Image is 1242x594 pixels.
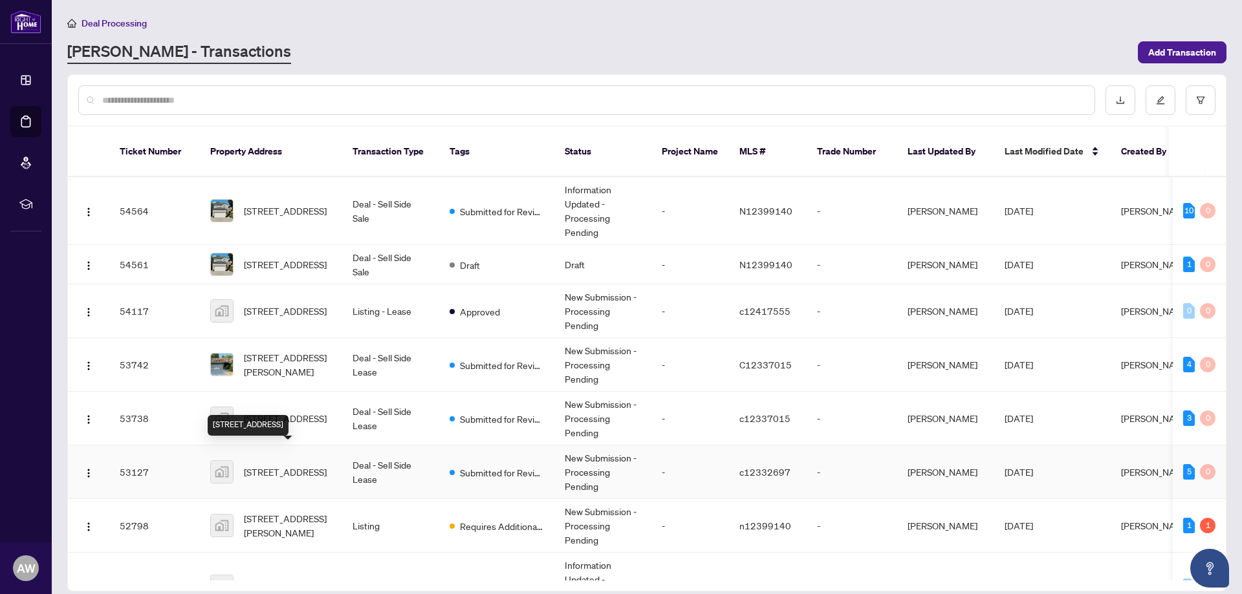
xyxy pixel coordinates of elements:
div: 0 [1183,578,1195,594]
div: 0 [1200,357,1215,372]
span: download [1116,96,1125,105]
td: [PERSON_NAME] [897,499,994,553]
img: thumbnail-img [211,514,233,536]
img: Logo [83,468,94,478]
th: MLS # [729,127,807,177]
span: [PERSON_NAME] [1121,305,1191,317]
div: 4 [1183,357,1195,372]
button: edit [1146,85,1175,115]
td: [PERSON_NAME] [897,284,994,338]
td: New Submission - Processing Pending [554,392,651,445]
td: [PERSON_NAME] [897,445,994,499]
th: Property Address [200,127,342,177]
span: AW [17,559,36,577]
span: Requires Additional Docs [460,519,544,533]
span: c12417555 [739,305,790,317]
img: thumbnail-img [211,253,233,275]
button: Logo [78,515,99,536]
span: Submitted for Review [460,358,544,372]
span: N12399140 [739,259,792,270]
td: - [651,284,729,338]
td: Deal - Sell Side Lease [342,392,439,445]
span: [DATE] [1005,412,1033,424]
span: [PERSON_NAME] [1121,466,1191,478]
td: - [651,445,729,499]
button: Add Transaction [1138,41,1226,63]
th: Status [554,127,651,177]
span: [DATE] [1005,305,1033,317]
span: [DATE] [1005,259,1033,270]
td: 53738 [109,392,200,445]
span: Last Modified Date [1005,144,1084,158]
span: Submitted for Review [460,412,544,426]
td: New Submission - Processing Pending [554,338,651,392]
img: Logo [83,207,94,217]
span: Add Transaction [1148,42,1216,63]
img: Logo [83,307,94,317]
img: logo [10,10,41,34]
td: 54117 [109,284,200,338]
div: 0 [1183,303,1195,319]
span: Approved [460,304,500,319]
td: - [807,445,897,499]
th: Project Name [651,127,729,177]
div: 0 [1200,303,1215,319]
td: - [807,499,897,553]
button: Logo [78,354,99,375]
button: download [1106,85,1135,115]
img: thumbnail-img [211,461,233,483]
th: Last Updated By [897,127,994,177]
td: New Submission - Processing Pending [554,499,651,553]
span: [STREET_ADDRESS][PERSON_NAME] [244,511,332,540]
img: thumbnail-img [211,200,233,222]
span: [STREET_ADDRESS] [244,204,327,218]
span: [PERSON_NAME] [1121,259,1191,270]
div: [STREET_ADDRESS] [208,415,289,436]
span: [STREET_ADDRESS] [244,304,327,318]
td: 52798 [109,499,200,553]
img: Logo [83,414,94,425]
div: 1 [1183,257,1195,272]
div: 5 [1183,464,1195,480]
td: [PERSON_NAME] [897,338,994,392]
span: [PERSON_NAME] [1121,520,1191,531]
span: [STREET_ADDRESS] [244,465,327,479]
td: 54564 [109,177,200,245]
span: Submitted for Review [460,204,544,218]
button: Logo [78,461,99,482]
td: Listing [342,499,439,553]
td: Listing - Lease [342,284,439,338]
span: filter [1196,96,1205,105]
td: - [807,245,897,284]
td: - [651,245,729,284]
td: Deal - Sell Side Sale [342,177,439,245]
div: 0 [1200,464,1215,480]
td: [PERSON_NAME] [897,177,994,245]
td: Deal - Sell Side Lease [342,445,439,499]
div: 0 [1200,257,1215,272]
td: - [807,177,897,245]
div: 3 [1183,410,1195,426]
td: 53742 [109,338,200,392]
td: - [651,338,729,392]
button: Logo [78,408,99,429]
span: [STREET_ADDRESS] [244,579,327,593]
button: filter [1186,85,1215,115]
span: [DATE] [1005,520,1033,531]
img: Logo [83,361,94,371]
span: [STREET_ADDRESS] [244,411,327,425]
td: - [651,177,729,245]
a: [PERSON_NAME] - Transactions [67,41,291,64]
th: Trade Number [807,127,897,177]
th: Transaction Type [342,127,439,177]
img: thumbnail-img [211,354,233,376]
td: 54561 [109,245,200,284]
button: Logo [78,254,99,275]
span: edit [1156,96,1165,105]
td: - [807,338,897,392]
span: c12332697 [739,466,790,478]
span: home [67,19,76,28]
button: Open asap [1190,549,1229,588]
td: Information Updated - Processing Pending [554,177,651,245]
span: c12337015 [739,412,790,424]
